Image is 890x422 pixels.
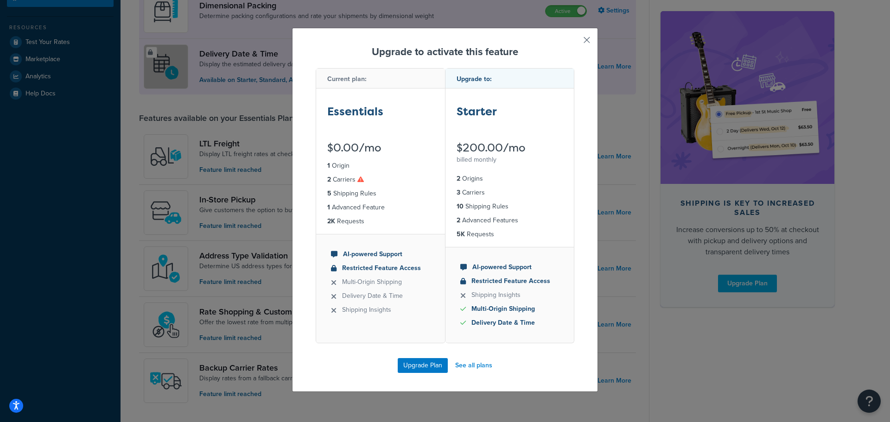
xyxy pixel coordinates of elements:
[457,188,563,198] li: Carriers
[457,188,460,197] strong: 3
[331,249,430,259] li: AI-powered Support
[372,44,518,59] strong: Upgrade to activate this feature
[455,359,492,372] a: See all plans
[460,262,559,272] li: AI-powered Support
[398,358,448,373] button: Upgrade Plan
[460,276,559,286] li: Restricted Feature Access
[327,161,330,170] strong: 1
[327,202,434,213] li: Advanced Feature
[331,263,430,273] li: Restricted Feature Access
[316,69,445,88] div: Current plan:
[327,175,331,184] strong: 2
[327,189,331,198] strong: 5
[460,318,559,328] li: Delivery Date & Time
[331,291,430,301] li: Delivery Date & Time
[331,277,430,287] li: Multi-Origin Shipping
[457,202,464,211] strong: 10
[460,304,559,314] li: Multi-Origin Shipping
[457,104,497,119] strong: Starter
[457,215,460,225] strong: 2
[331,305,430,315] li: Shipping Insights
[327,216,434,227] li: Requests
[457,174,460,183] strong: 2
[327,216,335,226] strong: 2K
[327,104,383,119] strong: Essentials
[457,153,563,166] div: billed monthly
[327,189,434,199] li: Shipping Rules
[457,229,563,239] li: Requests
[327,175,434,185] li: Carriers
[457,215,563,226] li: Advanced Features
[327,161,434,171] li: Origin
[460,290,559,300] li: Shipping Insights
[457,229,465,239] strong: 5K
[445,69,574,88] div: Upgrade to:
[457,202,563,212] li: Shipping Rules
[457,174,563,184] li: Origins
[327,202,330,212] strong: 1
[327,142,434,153] div: $0.00/mo
[457,142,563,153] div: $200.00/mo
